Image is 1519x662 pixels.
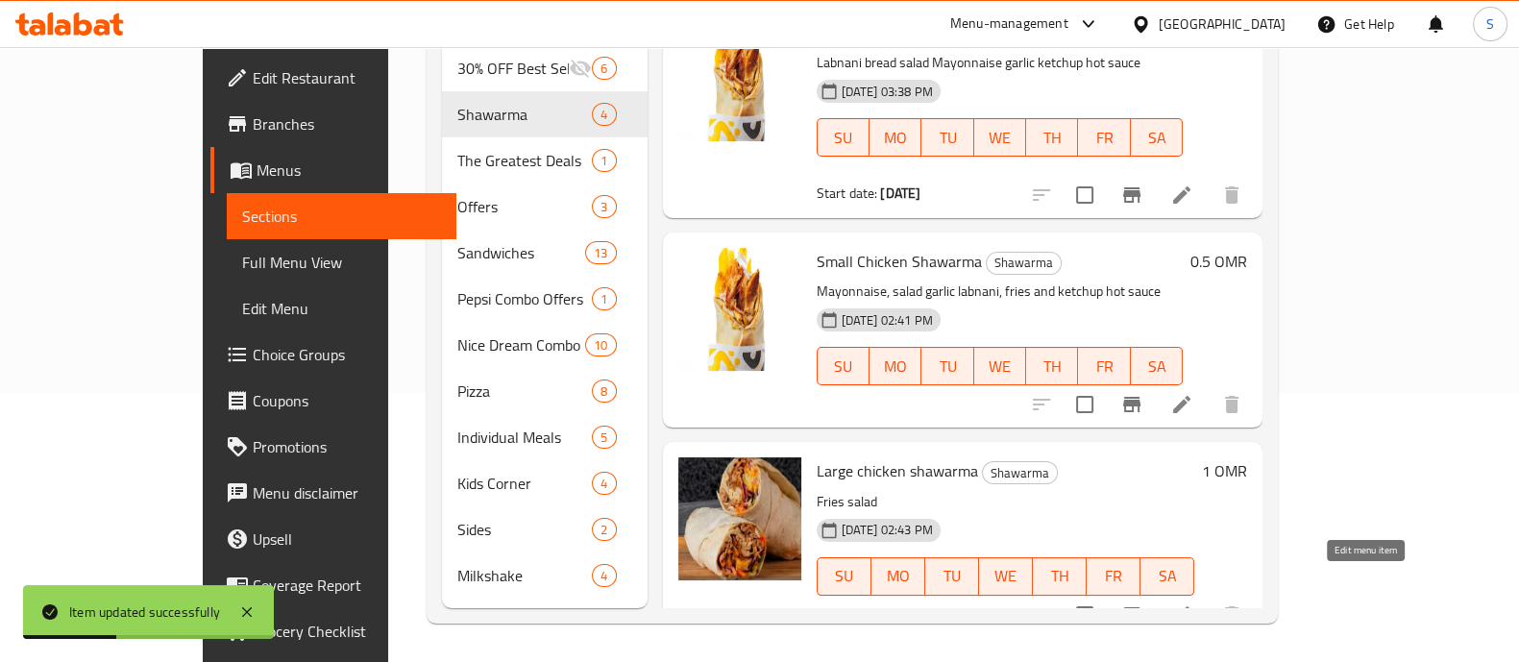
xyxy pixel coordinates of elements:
[210,516,456,562] a: Upsell
[921,118,973,157] button: TU
[593,106,615,124] span: 4
[1065,175,1105,215] span: Select to update
[585,241,616,264] div: items
[442,368,648,414] div: Pizza8
[1209,381,1255,428] button: delete
[987,562,1025,590] span: WE
[1486,13,1494,35] span: S
[593,290,615,308] span: 1
[817,51,1184,75] p: Labnani bread salad Mayonnaise garlic ketchup hot sauce
[457,518,592,541] div: Sides
[592,195,616,218] div: items
[593,198,615,216] span: 3
[825,353,862,380] span: SU
[1202,457,1247,484] h6: 1 OMR
[442,552,648,599] div: Milkshake4
[1140,557,1194,596] button: SA
[210,331,456,378] a: Choice Groups
[442,414,648,460] div: Individual Meals5
[242,205,441,228] span: Sections
[210,147,456,193] a: Menus
[1131,118,1183,157] button: SA
[442,322,648,368] div: Nice Dream Combo10
[210,101,456,147] a: Branches
[442,184,648,230] div: Offers3
[592,426,616,449] div: items
[586,336,615,355] span: 10
[442,91,648,137] div: Shawarma4
[210,424,456,470] a: Promotions
[593,429,615,447] span: 5
[1209,172,1255,218] button: delete
[921,347,973,385] button: TU
[593,382,615,401] span: 8
[253,112,441,135] span: Branches
[877,353,914,380] span: MO
[870,118,921,157] button: MO
[592,564,616,587] div: items
[457,287,592,310] div: Pepsi Combo Offers
[1078,347,1130,385] button: FR
[227,239,456,285] a: Full Menu View
[242,297,441,320] span: Edit Menu
[1139,124,1175,152] span: SA
[210,608,456,654] a: Grocery Checklist
[1109,592,1155,638] button: Branch-specific-item
[982,124,1018,152] span: WE
[974,347,1026,385] button: WE
[929,353,966,380] span: TU
[877,124,914,152] span: MO
[1034,353,1070,380] span: TH
[593,475,615,493] span: 4
[678,18,801,141] img: Small Shawaram Chicken
[1034,124,1070,152] span: TH
[879,562,918,590] span: MO
[442,276,648,322] div: Pepsi Combo Offers1
[457,380,592,403] span: Pizza
[210,470,456,516] a: Menu disclaimer
[592,472,616,495] div: items
[1026,118,1078,157] button: TH
[982,461,1058,484] div: Shawarma
[257,159,441,182] span: Menus
[210,562,456,608] a: Coverage Report
[817,456,978,485] span: Large chicken shawarma
[227,193,456,239] a: Sections
[986,252,1062,275] div: Shawarma
[592,149,616,172] div: items
[1131,347,1183,385] button: SA
[457,57,569,80] span: 30% OFF Best Sellers
[442,230,648,276] div: Sandwiches13
[817,557,871,596] button: SU
[457,149,592,172] span: The Greatest Deals
[925,557,979,596] button: TU
[1087,557,1140,596] button: FR
[834,83,941,101] span: [DATE] 03:38 PM
[880,181,920,206] b: [DATE]
[457,103,592,126] span: Shawarma
[457,241,585,264] div: Sandwiches
[1190,248,1247,275] h6: 0.5 OMR
[834,521,941,539] span: [DATE] 02:43 PM
[457,333,585,356] span: Nice Dream Combo
[457,564,592,587] div: Milkshake
[834,311,941,330] span: [DATE] 02:41 PM
[979,557,1033,596] button: WE
[1170,184,1193,207] a: Edit menu item
[929,124,966,152] span: TU
[457,195,592,218] div: Offers
[592,57,616,80] div: items
[678,457,801,580] img: Large chicken shawarma
[1065,595,1105,635] span: Select to update
[253,574,441,597] span: Coverage Report
[457,426,592,449] span: Individual Meals
[1148,562,1187,590] span: SA
[593,152,615,170] span: 1
[253,481,441,504] span: Menu disclaimer
[817,118,870,157] button: SU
